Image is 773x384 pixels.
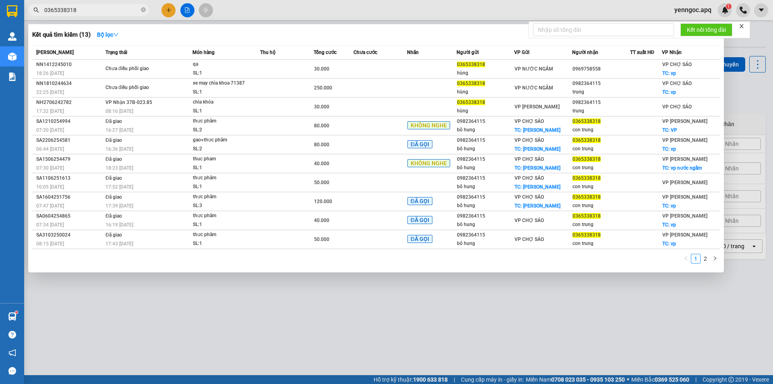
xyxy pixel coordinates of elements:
div: NN1810244634 [36,79,103,88]
span: VP Nhận 37B-023.85 [105,100,152,105]
span: 80.000 [314,142,329,147]
span: 16:27 [DATE] [105,127,133,133]
span: 0365338318 [573,118,601,124]
span: VP CHỢ SÁO [515,237,544,242]
div: SL: 2 [193,126,253,135]
span: 50.000 [314,237,329,242]
span: VP [PERSON_NAME] [662,232,707,238]
span: 07:34 [DATE] [36,222,64,228]
span: ĐÃ GỌI [407,140,432,148]
div: SA1106251613 [36,174,103,183]
span: 07:47 [DATE] [36,203,64,209]
span: ĐÃ GỌI [407,197,432,205]
span: close [739,23,744,29]
span: 50.000 [314,180,329,185]
div: thưc phâm [193,230,253,239]
div: hùng [457,69,514,77]
span: right [713,256,717,261]
span: ĐÃ GỌI [407,235,432,243]
span: VP CHỢ SÁO [662,81,692,86]
div: 0982364115 [457,212,514,220]
span: VP [PERSON_NAME] [662,180,707,185]
button: Kết nối tổng đài [680,23,732,36]
div: SL: 1 [193,88,253,97]
div: SA1210254994 [36,117,103,126]
div: NN1412245010 [36,60,103,69]
div: con trung [573,183,630,191]
span: VP [PERSON_NAME] [662,118,707,124]
input: Tìm tên, số ĐT hoặc mã đơn [44,6,139,15]
div: SL: 1 [193,220,253,229]
span: Chưa cước [353,50,377,55]
div: SL: 1 [193,239,253,248]
span: 17:39 [DATE] [105,203,133,209]
div: bô hung [457,239,514,248]
div: trung [573,88,630,96]
div: con trung [573,145,630,153]
strong: Bộ lọc [97,31,119,38]
div: SL: 1 [193,69,253,78]
span: Đã giao [105,118,122,124]
span: TC: [PERSON_NAME] [515,127,560,133]
span: down [113,32,119,37]
span: TC: VP [662,127,677,133]
span: Đã giao [105,232,122,238]
span: search [33,7,39,13]
span: 0365338318 [573,194,601,200]
span: TC: [PERSON_NAME] [515,146,560,152]
span: VP CHỢ SÁO [662,104,692,110]
div: SA1604251756 [36,193,103,201]
span: VP Gửi [514,50,529,55]
span: 22:25 [DATE] [36,89,64,95]
div: con trung [573,239,630,248]
div: 0982364115 [573,98,630,107]
span: TT xuất HĐ [630,50,655,55]
img: logo-vxr [7,5,17,17]
div: 0982364115 [457,117,514,126]
span: 17:32 [DATE] [36,108,64,114]
img: warehouse-icon [8,52,17,61]
span: 30.000 [314,66,329,72]
span: 18:26 [DATE] [36,71,64,76]
span: Đã giao [105,175,122,181]
span: VP CHỢ SÁO [662,62,692,67]
button: Bộ lọcdown [91,28,125,41]
span: [PERSON_NAME] [36,50,74,55]
div: trung [573,107,630,115]
span: VP CHỢ SÁO [515,118,544,124]
div: con trung [573,164,630,172]
img: warehouse-icon [8,312,17,321]
span: VP [PERSON_NAME] [662,213,707,219]
span: KHÔNG NGHE [407,121,450,129]
div: con trung [573,126,630,134]
div: bô hung [457,220,514,229]
div: bô hung [457,201,514,210]
span: TC: vp [662,146,676,152]
span: close-circle [141,7,146,12]
span: 17:43 [DATE] [105,241,133,247]
span: Người nhận [572,50,598,55]
span: 06:44 [DATE] [36,146,64,152]
div: bô hung [457,145,514,153]
div: SL: 1 [193,107,253,116]
span: TC: vp [662,241,676,247]
span: VP CHỢ SÁO [515,218,544,223]
span: 10:05 [DATE] [36,184,64,190]
span: 0365338318 [457,100,485,105]
div: 0982364115 [457,193,514,201]
div: SL: 2 [193,145,253,154]
button: left [681,254,691,264]
span: TC: vp nước ngầm [662,165,702,171]
span: 250.000 [314,85,332,91]
div: 0982364115 [457,231,514,239]
div: SA3103250024 [36,231,103,239]
span: Người gửi [457,50,479,55]
span: TC: [PERSON_NAME] [515,184,560,190]
span: 80.000 [314,123,329,129]
span: VP CHỢ SÁO [515,137,544,143]
span: ĐÃ GỌI [407,216,432,224]
div: thưc phâm [193,174,253,183]
span: VP Nhận [662,50,682,55]
div: bô hung [457,183,514,191]
div: SA1506254479 [36,155,103,164]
